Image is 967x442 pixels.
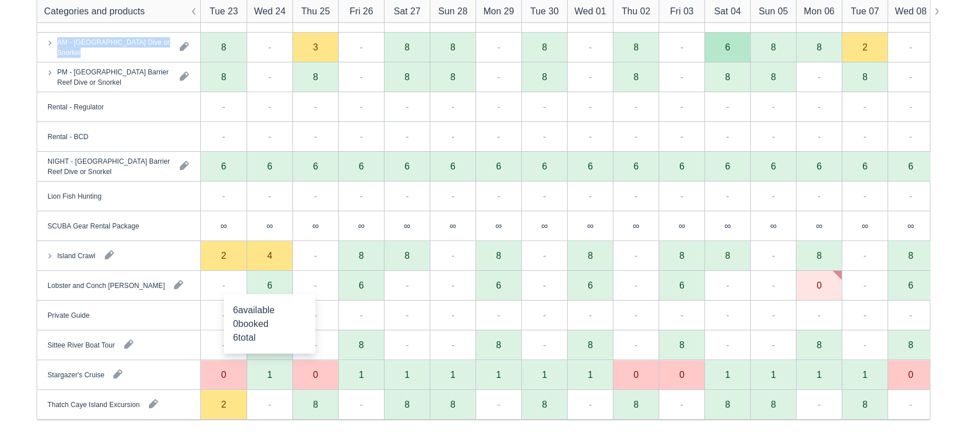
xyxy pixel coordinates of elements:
div: - [726,189,729,203]
div: 6 [313,161,318,171]
div: 8 [817,251,822,260]
div: 6 [567,152,613,181]
div: - [222,278,225,292]
div: ∞ [724,221,731,230]
div: - [497,189,500,203]
div: 8 [771,400,776,409]
div: 1 [588,370,593,379]
div: ∞ [312,221,319,230]
div: ∞ [475,211,521,241]
div: 1 [750,360,796,390]
div: - [268,129,271,143]
div: 8 [633,72,639,81]
div: 6 [292,152,338,181]
div: ∞ [430,211,475,241]
div: 1 [796,360,842,390]
div: 8 [221,72,227,81]
div: - [909,40,912,54]
div: 6 [496,281,501,290]
div: - [680,40,683,54]
div: 8 [725,72,730,81]
div: 6 [475,152,521,181]
div: - [451,189,454,203]
div: 6 [247,271,292,301]
div: 8 [887,330,933,360]
div: Lobster and Conch [PERSON_NAME] [47,280,165,290]
div: available [233,303,306,317]
div: 8 [292,390,338,420]
div: - [314,278,317,292]
div: 8 [704,390,750,420]
div: 1 [405,370,410,379]
div: 0 [613,360,659,390]
div: ∞ [907,221,914,230]
div: - [818,308,821,322]
div: ∞ [679,221,685,230]
div: 6 [496,161,501,171]
div: ∞ [521,211,567,241]
div: 0 [659,360,704,390]
div: - [314,308,317,322]
div: - [360,100,363,113]
div: - [268,40,271,54]
div: - [635,338,637,352]
div: - [314,129,317,143]
div: 6 [887,152,933,181]
div: - [726,278,729,292]
div: - [222,338,225,352]
div: - [268,189,271,203]
div: 6 [771,161,776,171]
div: 8 [450,42,455,52]
div: - [497,40,500,54]
div: Fri 03 [670,5,693,18]
div: 1 [542,370,547,379]
div: - [314,100,317,113]
div: 6 [475,271,521,301]
div: 8 [405,251,410,260]
div: - [635,278,637,292]
div: ∞ [496,221,502,230]
div: - [863,278,866,292]
div: 8 [359,340,364,349]
div: 6 [725,161,730,171]
div: - [680,70,683,84]
div: 8 [633,400,639,409]
div: - [680,100,683,113]
div: ∞ [704,211,750,241]
div: - [497,70,500,84]
div: - [268,100,271,113]
div: 8 [542,72,547,81]
div: 8 [817,340,822,349]
div: - [589,129,592,143]
div: - [818,100,821,113]
div: ∞ [887,211,933,241]
div: 6 [521,152,567,181]
span: 6 [233,333,238,342]
div: - [222,100,225,113]
div: 0 [313,370,318,379]
div: 8 [313,72,318,81]
div: ∞ [796,211,842,241]
div: - [360,129,363,143]
div: 6 [359,161,364,171]
div: Wed 24 [254,5,286,18]
div: - [726,338,729,352]
div: - [222,308,225,322]
div: ∞ [220,221,227,230]
div: - [909,129,912,143]
div: ∞ [404,221,410,230]
div: - [635,100,637,113]
div: 6 [842,152,887,181]
div: 6 [201,152,247,181]
div: - [406,100,409,113]
div: - [360,308,363,322]
div: booked [233,317,306,331]
div: - [726,100,729,113]
div: Sat 27 [394,5,421,18]
div: ∞ [587,221,593,230]
span: 0 [233,319,238,329]
div: Tue 23 [209,5,238,18]
div: - [543,189,546,203]
div: - [863,248,866,262]
div: - [268,70,271,84]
